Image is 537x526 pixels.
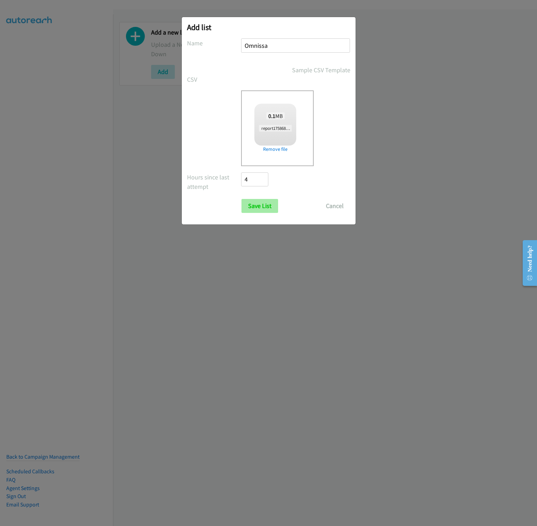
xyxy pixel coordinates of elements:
label: CSV [187,75,241,84]
button: Cancel [319,199,350,213]
label: Name [187,38,241,48]
input: Save List [241,199,278,213]
strong: 0.1 [268,112,275,119]
h2: Add list [187,22,350,32]
iframe: Resource Center [517,235,537,291]
span: report1758689293227.csv [259,125,309,132]
a: Remove file [254,146,296,153]
label: Hours since last attempt [187,172,241,191]
a: Sample CSV Template [292,65,350,75]
span: MB [266,112,285,119]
